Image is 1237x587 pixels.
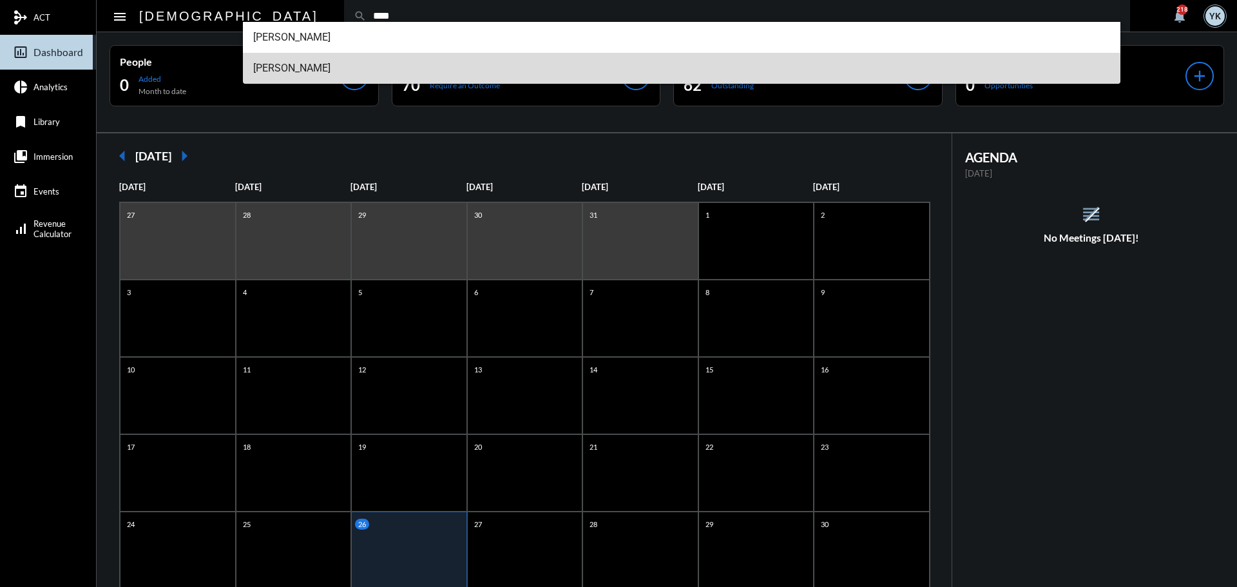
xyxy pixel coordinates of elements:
[13,79,28,95] mat-icon: pie_chart
[139,86,186,96] p: Month to date
[965,168,1218,178] p: [DATE]
[471,209,485,220] p: 30
[135,149,171,163] h2: [DATE]
[586,441,600,452] p: 21
[582,182,698,192] p: [DATE]
[586,287,597,298] p: 7
[139,6,318,26] h2: [DEMOGRAPHIC_DATA]
[139,74,186,84] p: Added
[402,75,420,95] h2: 70
[107,3,133,29] button: Toggle sidenav
[813,182,929,192] p: [DATE]
[586,364,600,375] p: 14
[13,221,28,236] mat-icon: signal_cellular_alt
[34,12,50,23] span: ACT
[13,10,28,25] mat-icon: mediation
[984,81,1033,90] p: Opportunities
[1172,8,1187,24] mat-icon: notifications
[702,519,716,530] p: 29
[240,519,254,530] p: 25
[240,441,254,452] p: 18
[240,209,254,220] p: 28
[120,75,129,95] h2: 0
[350,182,466,192] p: [DATE]
[13,184,28,199] mat-icon: event
[124,519,138,530] p: 24
[966,75,975,95] h2: 0
[13,114,28,130] mat-icon: bookmark
[34,186,59,197] span: Events
[355,364,369,375] p: 12
[112,9,128,24] mat-icon: Side nav toggle icon
[698,182,814,192] p: [DATE]
[471,441,485,452] p: 20
[471,364,485,375] p: 13
[1177,5,1187,15] div: 218
[354,10,367,23] mat-icon: search
[952,232,1231,244] h5: No Meetings [DATE]!
[110,143,135,169] mat-icon: arrow_left
[471,287,481,298] p: 6
[235,182,351,192] p: [DATE]
[684,75,702,95] h2: 62
[13,44,28,60] mat-icon: insert_chart_outlined
[240,287,250,298] p: 4
[586,209,600,220] p: 31
[702,209,713,220] p: 1
[818,441,832,452] p: 23
[13,149,28,164] mat-icon: collections_bookmark
[702,364,716,375] p: 15
[34,46,83,58] span: Dashboard
[34,82,68,92] span: Analytics
[471,519,485,530] p: 27
[124,209,138,220] p: 27
[253,22,1111,53] span: [PERSON_NAME]
[171,143,197,169] mat-icon: arrow_right
[1191,67,1209,85] mat-icon: add
[34,151,73,162] span: Immersion
[586,519,600,530] p: 28
[1080,204,1102,225] mat-icon: reorder
[119,182,235,192] p: [DATE]
[124,287,134,298] p: 3
[702,441,716,452] p: 22
[34,117,60,127] span: Library
[34,218,72,239] span: Revenue Calculator
[466,182,582,192] p: [DATE]
[711,81,754,90] p: Outstanding
[1205,6,1225,26] div: YK
[818,287,828,298] p: 9
[818,364,832,375] p: 16
[818,519,832,530] p: 30
[965,149,1218,165] h2: AGENDA
[355,209,369,220] p: 29
[253,53,1111,84] span: [PERSON_NAME]
[818,209,828,220] p: 2
[355,519,369,530] p: 26
[355,287,365,298] p: 5
[120,55,340,68] p: People
[124,364,138,375] p: 10
[430,81,500,90] p: Require an Outcome
[124,441,138,452] p: 17
[240,364,254,375] p: 11
[355,441,369,452] p: 19
[702,287,713,298] p: 8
